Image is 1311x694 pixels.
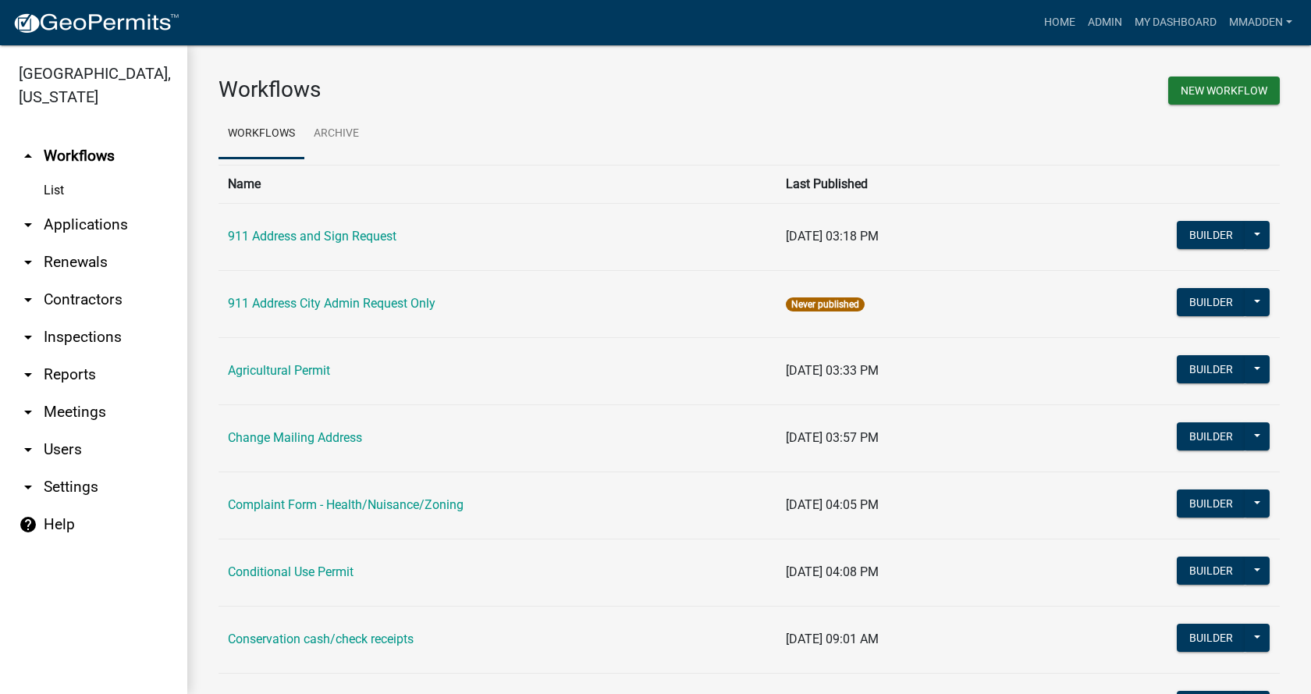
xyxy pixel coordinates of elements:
i: arrow_drop_down [19,403,37,422]
i: arrow_drop_down [19,440,37,459]
span: Never published [786,297,865,311]
th: Last Published [776,165,1085,203]
button: Builder [1177,288,1245,316]
a: 911 Address City Admin Request Only [228,296,435,311]
a: Complaint Form - Health/Nuisance/Zoning [228,497,464,512]
a: 911 Address and Sign Request [228,229,396,244]
span: [DATE] 04:08 PM [786,564,879,579]
a: Home [1038,8,1082,37]
span: [DATE] 04:05 PM [786,497,879,512]
button: Builder [1177,624,1245,652]
span: [DATE] 03:18 PM [786,229,879,244]
span: [DATE] 09:01 AM [786,632,879,646]
i: arrow_drop_down [19,365,37,384]
i: arrow_drop_down [19,290,37,309]
button: Builder [1177,489,1245,518]
span: [DATE] 03:57 PM [786,430,879,445]
span: [DATE] 03:33 PM [786,363,879,378]
i: arrow_drop_down [19,215,37,234]
button: Builder [1177,422,1245,450]
th: Name [218,165,776,203]
button: Builder [1177,221,1245,249]
i: arrow_drop_down [19,328,37,347]
h3: Workflows [218,77,737,103]
a: Workflows [218,109,304,159]
a: Archive [304,109,368,159]
a: My Dashboard [1128,8,1223,37]
i: arrow_drop_down [19,253,37,272]
button: Builder [1177,355,1245,383]
a: Conditional Use Permit [228,564,354,579]
button: New Workflow [1168,77,1280,105]
a: mmadden [1223,8,1299,37]
button: Builder [1177,557,1245,585]
i: arrow_drop_up [19,147,37,165]
i: arrow_drop_down [19,478,37,496]
a: Agricultural Permit [228,363,330,378]
a: Conservation cash/check receipts [228,632,414,646]
a: Admin [1082,8,1128,37]
a: Change Mailing Address [228,430,362,445]
i: help [19,515,37,534]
